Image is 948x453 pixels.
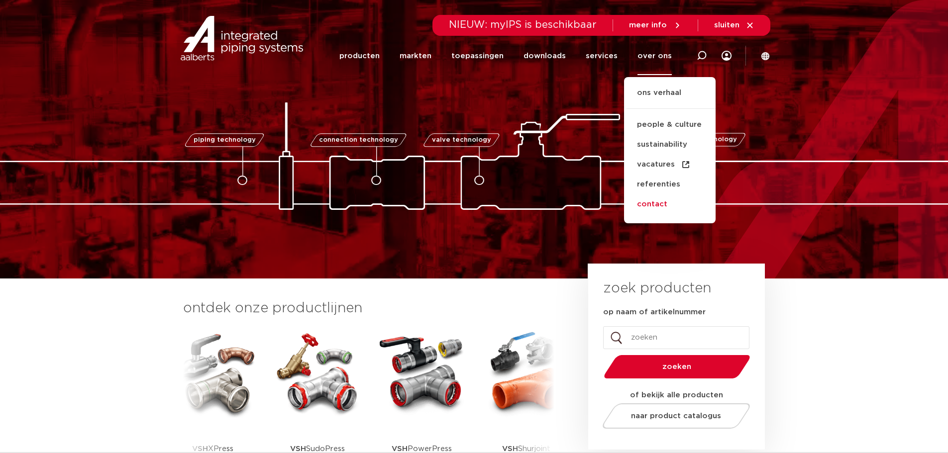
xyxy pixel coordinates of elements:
[339,37,672,75] nav: Menu
[290,445,306,453] strong: VSH
[603,278,711,298] h3: zoek producten
[502,445,518,453] strong: VSH
[449,20,597,30] span: NIEUW: myIPS is beschikbaar
[637,37,672,75] a: over ons
[624,194,716,214] a: contact
[624,135,716,155] a: sustainability
[600,354,754,379] button: zoeken
[629,21,667,29] span: meer info
[722,36,732,76] div: my IPS
[629,21,682,30] a: meer info
[624,175,716,194] a: referenties
[586,37,618,75] a: services
[318,137,398,143] span: connection technology
[603,307,706,317] label: op naam of artikelnummer
[192,445,208,453] strong: VSH
[451,37,504,75] a: toepassingen
[630,391,723,399] strong: of bekijk alle producten
[432,137,491,143] span: valve technology
[600,403,752,429] a: naar product catalogus
[714,21,739,29] span: sluiten
[624,115,716,135] a: people & culture
[339,37,380,75] a: producten
[624,155,716,175] a: vacatures
[400,37,431,75] a: markten
[392,445,408,453] strong: VSH
[194,137,256,143] span: piping technology
[524,37,566,75] a: downloads
[603,326,749,349] input: zoeken
[183,298,554,318] h3: ontdek onze productlijnen
[714,21,754,30] a: sluiten
[664,137,737,143] span: fastening technology
[631,412,721,420] span: naar product catalogus
[630,363,725,370] span: zoeken
[624,87,716,109] a: ons verhaal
